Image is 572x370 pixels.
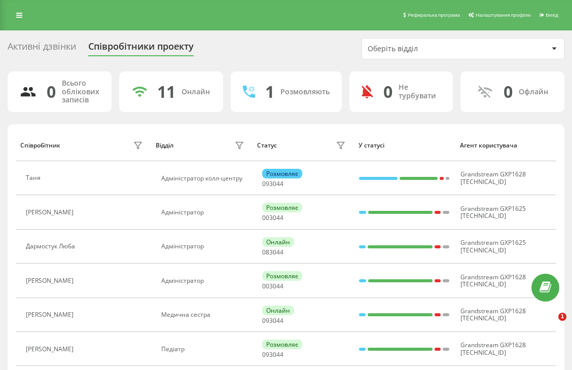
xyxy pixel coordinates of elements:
[262,350,269,359] font: 09
[161,345,185,353] font: Педіатр
[560,313,564,320] font: 1
[26,208,74,216] font: [PERSON_NAME]
[266,169,298,178] font: Розмовляє
[538,313,562,337] iframe: Живий чат у інтеркомі
[257,141,277,150] font: Статус
[519,87,548,96] font: Офлайн
[265,81,274,102] font: 1
[269,350,276,359] font: 30
[26,242,75,250] font: Дармостук Люба
[26,310,74,319] font: [PERSON_NAME]
[460,307,526,322] font: Grandstream GXP1628 [TECHNICAL_ID]
[47,81,56,102] font: 0
[262,248,269,256] font: 08
[269,248,276,256] font: 30
[269,282,276,290] font: 30
[262,213,269,222] font: 00
[460,170,526,186] font: Grandstream GXP1628 [TECHNICAL_ID]
[276,282,283,290] font: 44
[460,238,526,254] font: Grandstream GXP1625 [TECHNICAL_ID]
[546,12,558,18] font: Вихід
[20,141,60,150] font: Співробітник
[161,174,242,182] font: Адміністратор колл-центру
[161,310,210,319] font: Медична сестра
[88,40,194,52] font: Співробітники проекту
[161,208,204,216] font: Адміністратор
[276,350,283,359] font: 44
[266,203,298,212] font: Розмовляє
[156,141,173,150] font: Відділ
[266,340,298,349] font: Розмовляє
[262,282,269,290] font: 00
[276,316,283,325] font: 44
[8,40,76,52] font: Активні дзвінки
[26,276,74,285] font: [PERSON_NAME]
[399,82,436,100] font: Не турбувати
[276,179,283,188] font: 44
[26,173,41,182] font: Таня
[408,12,460,18] font: Реферальна програма
[476,12,531,18] font: Налаштування профілю
[269,316,276,325] font: 30
[266,272,298,280] font: Розмовляє
[269,179,276,188] font: 30
[368,44,418,53] font: Оберіть відділ
[460,141,517,150] font: Агент користувача
[157,81,175,102] font: 11
[269,213,276,222] font: 30
[161,276,204,285] font: Адміністратор
[504,81,513,102] font: 0
[262,179,269,188] font: 09
[161,242,204,250] font: Адміністратор
[460,341,526,356] font: Grandstream GXP1628 [TECHNICAL_ID]
[266,306,290,315] font: Онлайн
[276,248,283,256] font: 44
[280,87,330,96] font: Розмовляють
[359,141,384,150] font: У статусі
[276,213,283,222] font: 44
[182,87,210,96] font: Онлайн
[460,204,526,220] font: Grandstream GXP1625 [TECHNICAL_ID]
[460,273,526,288] font: Grandstream GXP1628 [TECHNICAL_ID]
[383,81,392,102] font: 0
[262,316,269,325] font: 09
[266,238,290,246] font: Онлайн
[26,345,74,353] font: [PERSON_NAME]
[62,78,99,105] font: Всього облікових записів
